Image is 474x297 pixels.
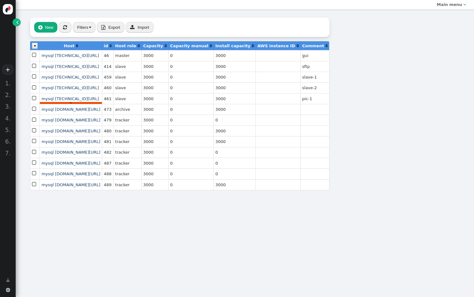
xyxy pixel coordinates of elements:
span:  [32,73,37,81]
span:  [63,25,67,30]
td: 3000 [141,82,168,93]
td: 3000 [213,93,255,104]
a:  [76,44,78,48]
span: Click to sort [325,44,328,48]
td: tracker [113,147,141,158]
span: mysql [TECHNICAL_ID][URL] [41,85,99,90]
td: 482 [102,147,113,158]
a:  [165,44,167,48]
td: sftp [300,61,329,72]
td: gui [300,50,329,61]
span: Click to sort [138,44,140,48]
a: + [3,65,13,74]
td: 3000 [141,104,168,115]
a:  [252,44,254,48]
td: slave [113,82,141,93]
span: Click to sort [297,44,299,48]
td: 0 [168,72,213,82]
td: 3000 [213,179,255,190]
span: Click to sort [252,44,254,48]
span:  [32,116,37,124]
td: archive [113,104,141,115]
button: Import [126,22,153,33]
td: tracker [113,179,141,190]
span:  [32,181,37,188]
a:  [2,275,14,285]
td: 3000 [141,168,168,179]
td: 0 [168,168,213,179]
td: tracker [113,136,141,147]
span: mysql [DOMAIN_NAME][URL] [41,182,100,187]
td: slave [113,61,141,72]
a: mysql [TECHNICAL_ID][URL] [41,53,99,58]
span:  [32,137,37,145]
td: 3000 [213,61,255,72]
a:  [13,18,20,26]
td: 487 [102,158,113,168]
td: 3000 [213,136,255,147]
span: Export [108,25,120,30]
span:  [38,25,42,30]
span:  [6,277,10,283]
img: icon_dropdown_trigger.png [32,43,38,49]
td: 0 [168,179,213,190]
a: mysql [DOMAIN_NAME][URL] [41,172,100,176]
span:  [32,51,37,59]
a: mysql [TECHNICAL_ID][URL] [41,96,99,101]
td: 489 [102,179,113,190]
span:  [32,170,37,177]
b: Capacity [143,44,163,48]
td: 3000 [213,72,255,82]
td: 0 [213,147,255,158]
span:  [32,95,37,102]
a: mysql [TECHNICAL_ID][URL] [41,75,99,79]
span: Click to sort [210,44,212,48]
a: mysql [DOMAIN_NAME][URL] [41,150,100,155]
td: tracker [113,158,141,168]
td: 3000 [141,50,168,61]
a:  [109,44,112,48]
td: 3000 [141,179,168,190]
td: 3000 [141,136,168,147]
img: trigger_black.png [89,27,91,28]
span:  [6,288,10,292]
span:  [32,84,37,92]
span:  [130,25,134,29]
td: tracker [113,125,141,136]
span:  [70,101,72,105]
button: Filters [73,22,96,33]
a:  [325,44,328,48]
td: 3000 [141,93,168,104]
td: 473 [102,104,113,115]
span: mysql [DOMAIN_NAME][URL] [41,139,100,144]
button: New [34,22,57,33]
b: AWS instance ID [257,44,295,48]
span:  [16,19,18,25]
a: mysql [TECHNICAL_ID][URL] [41,64,99,69]
b: Host [64,44,75,48]
b: Main menu [437,2,462,7]
td: 481 [102,136,113,147]
b: Install capacity [215,44,250,48]
td: slave-2 [300,82,329,93]
td: 0 [213,168,255,179]
button:  [59,22,71,33]
td: 3000 [141,125,168,136]
td: 3000 [141,61,168,72]
td: 488 [102,168,113,179]
td: slave-1 [300,72,329,82]
td: 0 [168,147,213,158]
b: Comment [302,44,324,48]
td: slave [113,93,141,104]
td: 3000 [213,50,255,61]
span: mysql [DOMAIN_NAME][URL] [41,118,100,122]
a: mysql [DOMAIN_NAME][URL] [41,107,100,112]
td: 0 [168,115,213,125]
td: 414 [102,61,113,72]
td: tracker [113,115,141,125]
